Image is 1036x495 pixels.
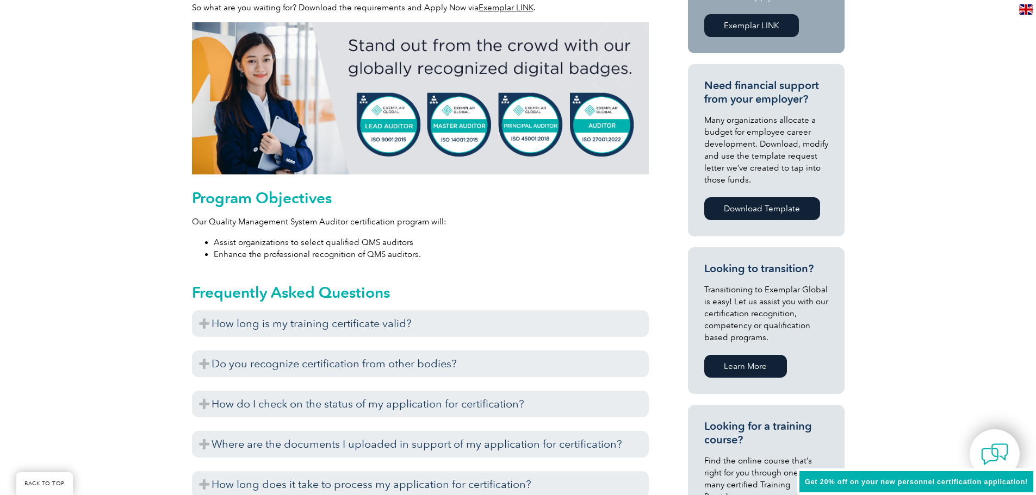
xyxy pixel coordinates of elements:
a: Exemplar LINK [479,3,533,12]
h3: Where are the documents I uploaded in support of my application for certification? [192,431,649,458]
p: Transitioning to Exemplar Global is easy! Let us assist you with our certification recognition, c... [704,284,828,343]
p: Many organizations allocate a budget for employee career development. Download, modify and use th... [704,114,828,186]
a: Exemplar LINK [704,14,799,37]
h2: Frequently Asked Questions [192,284,649,301]
span: Get 20% off on your new personnel certification application! [805,478,1028,486]
h3: How long is my training certificate valid? [192,310,649,337]
a: BACK TO TOP [16,472,73,495]
img: en [1019,4,1033,15]
img: badges [192,22,649,174]
li: Assist organizations to select qualified QMS auditors [214,236,649,248]
li: Enhance the professional recognition of QMS auditors. [214,248,649,260]
p: So what are you waiting for? Download the requirements and Apply Now via . [192,2,649,14]
img: contact-chat.png [981,441,1008,468]
h2: Program Objectives [192,189,649,206]
a: Download Template [704,197,820,220]
h3: Need financial support from your employer? [704,79,828,106]
a: Learn More [704,355,787,378]
h3: Looking for a training course? [704,419,828,447]
h3: Looking to transition? [704,262,828,275]
p: Our Quality Management System Auditor certification program will: [192,216,649,228]
h3: Do you recognize certification from other bodies? [192,350,649,377]
h3: How do I check on the status of my application for certification? [192,391,649,417]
